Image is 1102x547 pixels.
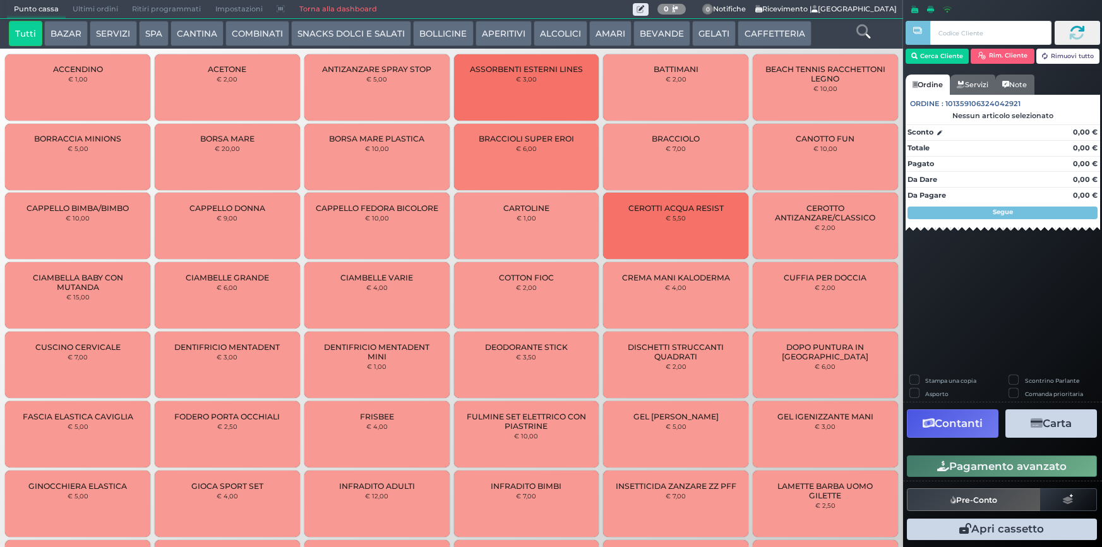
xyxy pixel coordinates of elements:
[666,214,686,222] small: € 5,50
[171,21,224,46] button: CANTINA
[666,75,686,83] small: € 2,00
[907,455,1097,477] button: Pagamento avanzato
[44,21,88,46] button: BAZAR
[516,145,537,152] small: € 6,00
[68,75,88,83] small: € 1,00
[413,21,473,46] button: BOLLICINE
[665,284,686,291] small: € 4,00
[367,363,386,370] small: € 1,00
[125,1,208,18] span: Ritiri programmati
[516,353,536,361] small: € 3,50
[16,273,140,292] span: CIAMBELLA BABY CON MUTANDA
[9,21,42,46] button: Tutti
[764,64,887,83] span: BEACH TENNIS RACCHETTONI LEGNO
[217,423,237,430] small: € 2,50
[1073,191,1098,200] strong: 0,00 €
[664,4,669,13] b: 0
[366,284,388,291] small: € 4,00
[517,214,536,222] small: € 1,00
[815,224,835,231] small: € 2,00
[925,376,976,385] label: Stampa una copia
[174,342,280,352] span: DENTIFRICIO MENTADENT
[906,75,950,95] a: Ordine
[215,145,240,152] small: € 20,00
[339,481,415,491] span: INFRADITO ADULTI
[995,75,1034,95] a: Note
[365,492,388,500] small: € 12,00
[365,214,389,222] small: € 10,00
[7,1,66,18] span: Punto cassa
[907,143,930,152] strong: Totale
[186,273,269,282] span: CIAMBELLE GRANDE
[217,214,237,222] small: € 9,00
[315,342,439,361] span: DENTIFRICIO MENTADENT MINI
[815,284,835,291] small: € 2,00
[622,273,730,282] span: CREMA MANI KALODERMA
[813,85,837,92] small: € 10,00
[291,21,411,46] button: SNACKS DOLCI E SALATI
[200,134,255,143] span: BORSA MARE
[945,99,1021,109] span: 101359106324042921
[217,353,237,361] small: € 3,00
[225,21,289,46] button: COMBINATI
[329,134,424,143] span: BORSA MARE PLASTICA
[516,284,537,291] small: € 2,00
[907,519,1097,540] button: Apri cassetto
[476,21,532,46] button: APERITIVI
[322,64,431,74] span: ANTIZANZARE SPRAY STOP
[360,412,394,421] span: FRISBEE
[66,293,90,301] small: € 15,00
[366,423,388,430] small: € 4,00
[930,21,1051,45] input: Codice Cliente
[796,134,854,143] span: CANOTTO FUN
[925,390,949,398] label: Asporto
[1036,49,1100,64] button: Rimuovi tutto
[28,481,127,491] span: GINOCCHIERA ELASTICA
[53,64,103,74] span: ACCENDINO
[692,21,736,46] button: GELATI
[813,145,837,152] small: € 10,00
[614,342,738,361] span: DISCHETTI STRUCCANTI QUADRATI
[1025,390,1083,398] label: Comanda prioritaria
[174,412,280,421] span: FODERO PORTA OCCHIALI
[907,488,1041,511] button: Pre-Conto
[491,481,561,491] span: INFRADITO BIMBI
[654,64,698,74] span: BATTIMANI
[666,492,686,500] small: € 7,00
[485,342,568,352] span: DEODORANTE STICK
[628,203,724,213] span: CEROTTI ACQUA RESIST
[1073,143,1098,152] strong: 0,00 €
[139,21,169,46] button: SPA
[907,191,946,200] strong: Da Pagare
[652,134,700,143] span: BRACCIOLO
[1025,376,1079,385] label: Scontrino Parlante
[633,21,690,46] button: BEVANDE
[764,481,887,500] span: LAMETTE BARBA UOMO GILETTE
[993,208,1013,216] strong: Segue
[784,273,866,282] span: CUFFIA PER DOCCIA
[910,99,943,109] span: Ordine :
[1073,128,1098,136] strong: 0,00 €
[666,145,686,152] small: € 7,00
[764,342,887,361] span: DOPO PUNTURA IN [GEOGRAPHIC_DATA]
[23,412,133,421] span: FASCIA ELASTICA CAVIGLIA
[907,127,933,138] strong: Sconto
[68,492,88,500] small: € 5,00
[950,75,995,95] a: Servizi
[208,64,246,74] span: ACETONE
[1073,175,1098,184] strong: 0,00 €
[764,203,887,222] span: CEROTTO ANTIZANZARE/CLASSICO
[815,502,835,509] small: € 2,50
[633,412,719,421] span: GEL [PERSON_NAME]
[366,75,387,83] small: € 5,00
[217,284,237,291] small: € 6,00
[589,21,632,46] button: AMARI
[340,273,413,282] span: CIAMBELLE VARIE
[66,1,125,18] span: Ultimi ordini
[479,134,574,143] span: BRACCIOLI SUPER EROI
[815,363,835,370] small: € 6,00
[534,21,587,46] button: ALCOLICI
[514,432,538,440] small: € 10,00
[68,353,88,361] small: € 7,00
[666,423,686,430] small: € 5,00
